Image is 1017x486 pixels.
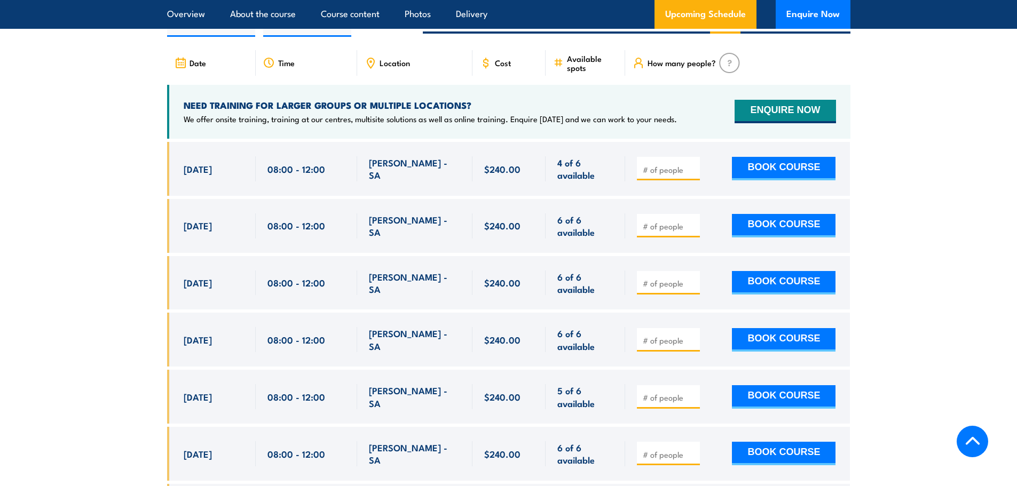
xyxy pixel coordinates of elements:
[732,328,835,352] button: BOOK COURSE
[484,333,521,346] span: $240.00
[567,54,618,72] span: Available spots
[648,58,716,67] span: How many people?
[484,219,521,232] span: $240.00
[369,441,461,466] span: [PERSON_NAME] - SA
[643,449,696,460] input: # of people
[735,100,835,123] button: ENQUIRE NOW
[732,442,835,465] button: BOOK COURSE
[495,58,511,67] span: Cost
[369,156,461,181] span: [PERSON_NAME] - SA
[190,58,206,67] span: Date
[184,99,677,111] h4: NEED TRAINING FOR LARGER GROUPS OR MULTIPLE LOCATIONS?
[267,448,325,460] span: 08:00 - 12:00
[369,213,461,238] span: [PERSON_NAME] - SA
[369,384,461,409] span: [PERSON_NAME] - SA
[643,392,696,403] input: # of people
[557,213,613,238] span: 6 of 6 available
[267,276,325,289] span: 08:00 - 12:00
[557,270,613,296] span: 6 of 6 available
[184,276,212,289] span: [DATE]
[484,163,521,175] span: $240.00
[732,385,835,409] button: BOOK COURSE
[643,278,696,289] input: # of people
[732,214,835,237] button: BOOK COURSE
[267,333,325,346] span: 08:00 - 12:00
[184,163,212,175] span: [DATE]
[267,219,325,232] span: 08:00 - 12:00
[643,164,696,175] input: # of people
[184,391,212,403] span: [DATE]
[732,271,835,294] button: BOOK COURSE
[369,270,461,296] span: [PERSON_NAME] - SA
[732,157,835,180] button: BOOK COURSE
[484,448,521,460] span: $240.00
[557,156,613,181] span: 4 of 6 available
[369,327,461,352] span: [PERSON_NAME] - SA
[184,219,212,232] span: [DATE]
[643,221,696,232] input: # of people
[267,163,325,175] span: 08:00 - 12:00
[484,276,521,289] span: $240.00
[184,333,212,346] span: [DATE]
[184,448,212,460] span: [DATE]
[643,335,696,346] input: # of people
[278,58,295,67] span: Time
[184,114,677,124] p: We offer onsite training, training at our centres, multisite solutions as well as online training...
[557,384,613,409] span: 5 of 6 available
[557,441,613,466] span: 6 of 6 available
[267,391,325,403] span: 08:00 - 12:00
[484,391,521,403] span: $240.00
[557,327,613,352] span: 6 of 6 available
[380,58,410,67] span: Location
